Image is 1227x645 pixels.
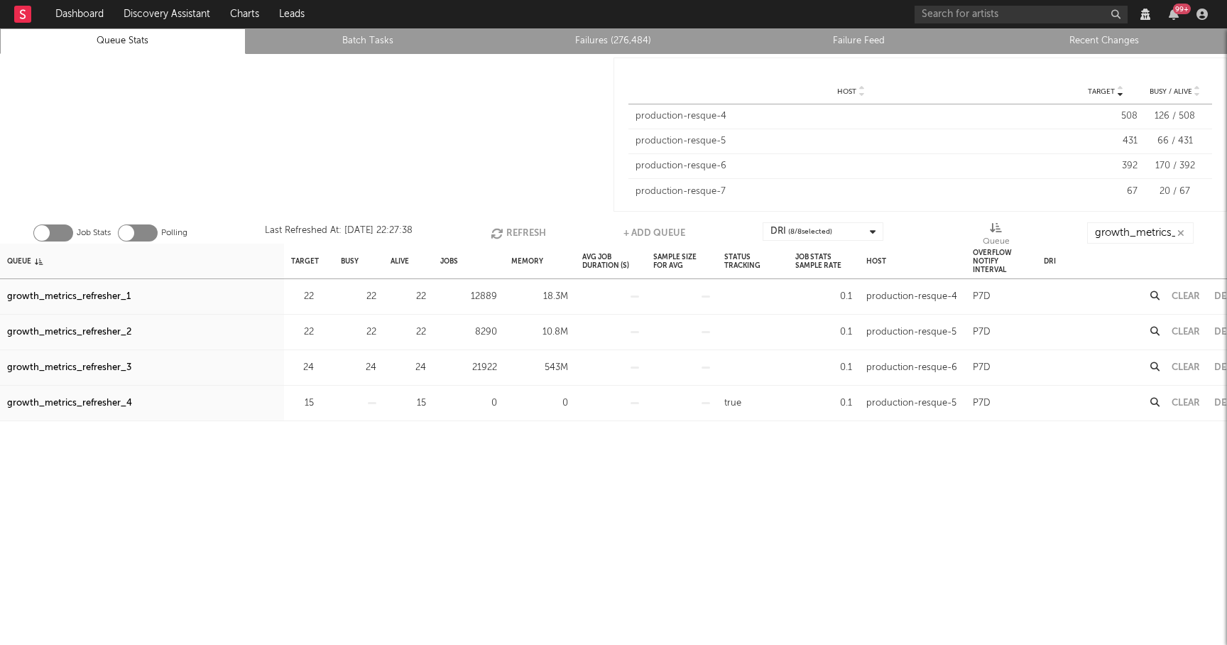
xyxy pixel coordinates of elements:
[724,246,781,276] div: Status Tracking
[983,233,1010,250] div: Queue
[866,288,957,305] div: production-resque-4
[161,224,187,242] label: Polling
[1150,87,1192,96] span: Busy / Alive
[973,246,1030,276] div: Overflow Notify Interval
[291,395,314,412] div: 15
[77,224,111,242] label: Job Stats
[636,159,1067,173] div: production-resque-6
[1173,4,1191,14] div: 99 +
[973,324,991,341] div: P7D
[636,185,1067,199] div: production-resque-7
[623,222,685,244] button: + Add Queue
[582,246,639,276] div: Avg Job Duration (s)
[341,246,359,276] div: Busy
[636,109,1067,124] div: production-resque-4
[1172,292,1200,301] button: Clear
[915,6,1128,23] input: Search for artists
[1044,246,1056,276] div: DRI
[866,395,956,412] div: production-resque-5
[1172,399,1200,408] button: Clear
[7,324,131,341] a: growth_metrics_refresher_2
[253,33,484,50] a: Batch Tasks
[1074,134,1138,148] div: 431
[440,395,497,412] div: 0
[653,246,710,276] div: Sample Size For Avg
[724,395,741,412] div: true
[291,359,314,376] div: 24
[1145,185,1205,199] div: 20 / 67
[1145,134,1205,148] div: 66 / 431
[770,223,832,240] div: DRI
[1172,363,1200,372] button: Clear
[498,33,729,50] a: Failures (276,484)
[795,395,852,412] div: 0.1
[1088,87,1115,96] span: Target
[1145,109,1205,124] div: 126 / 508
[511,324,568,341] div: 10.8M
[973,359,991,376] div: P7D
[391,359,426,376] div: 24
[795,246,852,276] div: Job Stats Sample Rate
[511,246,543,276] div: Memory
[291,246,319,276] div: Target
[973,288,991,305] div: P7D
[795,324,852,341] div: 0.1
[795,288,852,305] div: 0.1
[1074,159,1138,173] div: 392
[866,324,956,341] div: production-resque-5
[511,395,568,412] div: 0
[511,359,568,376] div: 543M
[866,359,957,376] div: production-resque-6
[1074,109,1138,124] div: 508
[7,359,131,376] a: growth_metrics_refresher_3
[391,395,426,412] div: 15
[511,288,568,305] div: 18.3M
[440,246,458,276] div: Jobs
[341,324,376,341] div: 22
[491,222,546,244] button: Refresh
[391,288,426,305] div: 22
[265,222,413,244] div: Last Refreshed At: [DATE] 22:27:38
[391,246,409,276] div: Alive
[7,288,131,305] a: growth_metrics_refresher_1
[341,359,376,376] div: 24
[1087,222,1194,244] input: Search...
[983,222,1010,249] div: Queue
[8,33,238,50] a: Queue Stats
[440,288,497,305] div: 12889
[291,324,314,341] div: 22
[7,246,43,276] div: Queue
[989,33,1219,50] a: Recent Changes
[795,359,852,376] div: 0.1
[440,324,497,341] div: 8290
[1172,327,1200,337] button: Clear
[291,288,314,305] div: 22
[1169,9,1179,20] button: 99+
[866,246,886,276] div: Host
[636,134,1067,148] div: production-resque-5
[788,223,832,240] span: ( 8 / 8 selected)
[391,324,426,341] div: 22
[7,395,132,412] a: growth_metrics_refresher_4
[440,359,497,376] div: 21922
[1074,185,1138,199] div: 67
[744,33,974,50] a: Failure Feed
[1145,159,1205,173] div: 170 / 392
[341,288,376,305] div: 22
[973,395,991,412] div: P7D
[837,87,856,96] span: Host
